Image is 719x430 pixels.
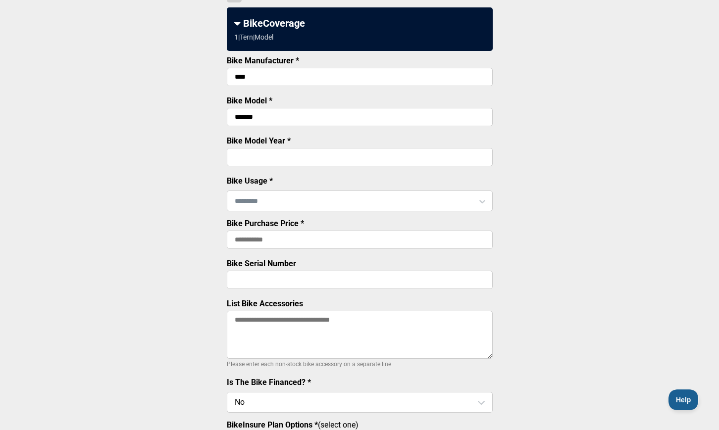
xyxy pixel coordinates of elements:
[234,17,485,29] div: BikeCoverage
[227,299,303,308] label: List Bike Accessories
[227,176,273,186] label: Bike Usage *
[227,219,304,228] label: Bike Purchase Price *
[227,358,493,370] p: Please enter each non-stock bike accessory on a separate line
[227,259,296,268] label: Bike Serial Number
[668,389,699,410] iframe: Toggle Customer Support
[234,33,273,41] div: 1 | Tern | Model
[227,136,291,145] label: Bike Model Year *
[227,378,311,387] label: Is The Bike Financed? *
[227,56,299,65] label: Bike Manufacturer *
[227,96,272,105] label: Bike Model *
[227,420,318,430] strong: BikeInsure Plan Options *
[227,420,493,430] label: (select one)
